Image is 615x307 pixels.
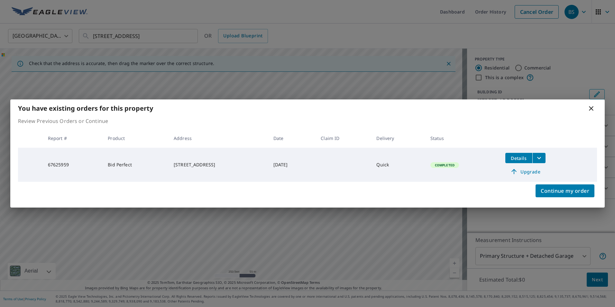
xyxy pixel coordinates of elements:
th: Claim ID [316,129,371,148]
button: filesDropdownBtn-67625959 [532,153,546,163]
div: [STREET_ADDRESS] [174,162,263,168]
b: You have existing orders for this property [18,104,153,113]
td: Bid Perfect [103,148,169,182]
span: Completed [431,163,458,167]
span: Upgrade [509,168,542,175]
span: Continue my order [541,186,589,195]
td: Quick [371,148,425,182]
th: Product [103,129,169,148]
th: Address [169,129,268,148]
th: Status [425,129,500,148]
th: Delivery [371,129,425,148]
span: Details [509,155,528,161]
a: Upgrade [505,166,546,177]
th: Report # [43,129,103,148]
button: detailsBtn-67625959 [505,153,532,163]
td: 67625959 [43,148,103,182]
p: Review Previous Orders or Continue [18,117,597,125]
button: Continue my order [536,184,594,197]
th: Date [268,129,316,148]
td: [DATE] [268,148,316,182]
